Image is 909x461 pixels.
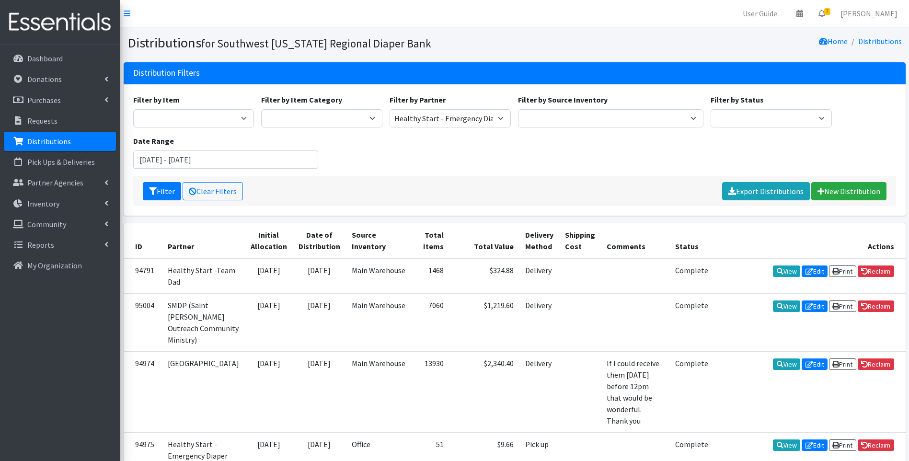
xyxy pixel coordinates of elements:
[4,152,116,172] a: Pick Ups & Deliveries
[714,223,906,258] th: Actions
[858,439,894,451] a: Reclaim
[124,223,162,258] th: ID
[773,358,800,370] a: View
[669,293,714,351] td: Complete
[449,351,519,432] td: $2,340.40
[4,91,116,110] a: Purchases
[143,182,181,200] button: Filter
[519,258,559,294] td: Delivery
[449,293,519,351] td: $1,219.60
[346,293,414,351] td: Main Warehouse
[346,351,414,432] td: Main Warehouse
[261,94,342,105] label: Filter by Item Category
[829,358,856,370] a: Print
[4,215,116,234] a: Community
[162,351,245,432] td: [GEOGRAPHIC_DATA]
[519,351,559,432] td: Delivery
[773,439,800,451] a: View
[735,4,785,23] a: User Guide
[162,223,245,258] th: Partner
[27,54,63,63] p: Dashboard
[201,36,431,50] small: for Southwest [US_STATE] Regional Diaper Bank
[4,69,116,89] a: Donations
[162,258,245,294] td: Healthy Start -Team Dad
[293,223,346,258] th: Date of Distribution
[27,219,66,229] p: Community
[162,293,245,351] td: SMDP (Saint [PERSON_NAME] Outreach Community Ministry)
[133,68,200,78] h3: Distribution Filters
[601,223,669,258] th: Comments
[519,293,559,351] td: Delivery
[711,94,764,105] label: Filter by Status
[4,49,116,68] a: Dashboard
[293,258,346,294] td: [DATE]
[27,95,61,105] p: Purchases
[245,223,293,258] th: Initial Allocation
[293,351,346,432] td: [DATE]
[245,258,293,294] td: [DATE]
[802,300,828,312] a: Edit
[27,74,62,84] p: Donations
[27,240,54,250] p: Reports
[346,258,414,294] td: Main Warehouse
[518,94,608,105] label: Filter by Source Inventory
[669,223,714,258] th: Status
[449,258,519,294] td: $324.88
[4,111,116,130] a: Requests
[802,358,828,370] a: Edit
[811,4,833,23] a: 3
[27,137,71,146] p: Distributions
[27,157,95,167] p: Pick Ups & Deliveries
[833,4,905,23] a: [PERSON_NAME]
[27,178,83,187] p: Partner Agencies
[245,351,293,432] td: [DATE]
[722,182,810,200] a: Export Distributions
[414,223,449,258] th: Total Items
[346,223,414,258] th: Source Inventory
[390,94,446,105] label: Filter by Partner
[183,182,243,200] a: Clear Filters
[824,8,830,15] span: 3
[293,293,346,351] td: [DATE]
[669,351,714,432] td: Complete
[133,150,319,169] input: January 1, 2011 - December 31, 2011
[133,135,174,147] label: Date Range
[819,36,848,46] a: Home
[773,265,800,277] a: View
[858,358,894,370] a: Reclaim
[414,293,449,351] td: 7060
[27,261,82,270] p: My Organization
[858,36,902,46] a: Distributions
[829,265,856,277] a: Print
[858,300,894,312] a: Reclaim
[127,35,511,51] h1: Distributions
[414,351,449,432] td: 13930
[829,300,856,312] a: Print
[4,6,116,38] img: HumanEssentials
[802,439,828,451] a: Edit
[4,235,116,254] a: Reports
[414,258,449,294] td: 1468
[124,258,162,294] td: 94791
[519,223,559,258] th: Delivery Method
[559,223,601,258] th: Shipping Cost
[802,265,828,277] a: Edit
[811,182,886,200] a: New Distribution
[4,256,116,275] a: My Organization
[4,132,116,151] a: Distributions
[601,351,669,432] td: If I could receive them [DATE] before 12pm that would be wonderful. Thank you
[4,194,116,213] a: Inventory
[773,300,800,312] a: View
[858,265,894,277] a: Reclaim
[27,116,58,126] p: Requests
[829,439,856,451] a: Print
[245,293,293,351] td: [DATE]
[124,351,162,432] td: 94974
[669,258,714,294] td: Complete
[27,199,59,208] p: Inventory
[4,173,116,192] a: Partner Agencies
[124,293,162,351] td: 95004
[449,223,519,258] th: Total Value
[133,94,180,105] label: Filter by Item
